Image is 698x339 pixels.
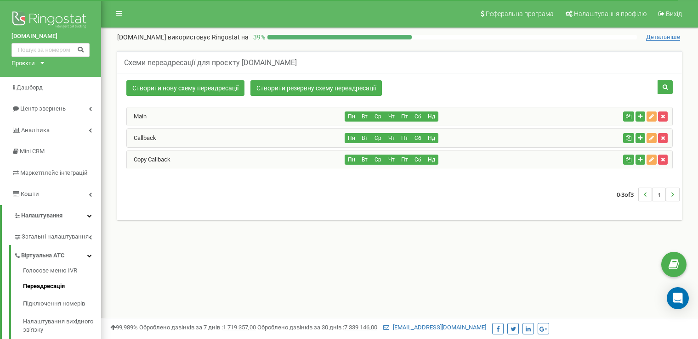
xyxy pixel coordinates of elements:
[398,111,412,122] button: Пт
[22,233,89,241] span: Загальні налаштування
[249,33,267,42] p: 39 %
[574,10,647,17] span: Налаштування профілю
[345,111,358,122] button: Пн
[21,127,50,133] span: Аналiтика
[667,287,689,309] div: Open Intercom Messenger
[358,155,372,165] button: Вт
[344,324,377,331] u: 7 339 146,00
[624,190,630,199] span: of
[117,33,249,42] p: [DOMAIN_NAME]
[398,133,412,143] button: Пт
[21,190,39,197] span: Кошти
[14,245,101,264] a: Віртуальна АТС
[425,155,438,165] button: Нд
[11,9,90,32] img: Ringostat logo
[398,155,412,165] button: Пт
[139,324,256,331] span: Оброблено дзвінків за 7 днів :
[358,111,372,122] button: Вт
[23,278,101,295] a: Переадресація
[110,324,138,331] span: 99,989%
[371,155,385,165] button: Ср
[11,59,35,68] div: Проєкти
[127,156,170,163] a: Copy Callback
[14,226,101,245] a: Загальні налаштування
[617,178,680,211] nav: ...
[127,113,147,120] a: Main
[617,188,638,201] span: 0-3 3
[666,10,682,17] span: Вихід
[646,33,680,41] span: Детальніше
[345,133,358,143] button: Пн
[371,133,385,143] button: Ср
[223,324,256,331] u: 1 719 357,00
[126,80,244,96] a: Створити нову схему переадресації
[385,155,398,165] button: Чт
[124,59,297,67] h5: Схеми переадресації для проєкту [DOMAIN_NAME]
[2,205,101,227] a: Налаштування
[383,324,486,331] a: [EMAIL_ADDRESS][DOMAIN_NAME]
[652,188,666,201] li: 1
[385,133,398,143] button: Чт
[385,111,398,122] button: Чт
[23,267,101,278] a: Голосове меню IVR
[127,134,156,141] a: Callback
[425,111,438,122] button: Нд
[250,80,382,96] a: Створити резервну схему переадресації
[20,169,88,176] span: Маркетплейс інтеграцій
[425,133,438,143] button: Нд
[358,133,372,143] button: Вт
[11,32,90,41] a: [DOMAIN_NAME]
[411,133,425,143] button: Сб
[21,251,65,260] span: Віртуальна АТС
[168,33,249,41] span: використовує Ringostat на
[23,313,101,339] a: Налаштування вихідного зв’язку
[21,212,62,219] span: Налаштування
[20,148,45,155] span: Mini CRM
[658,80,673,94] button: Пошук схеми переадресації
[411,111,425,122] button: Сб
[371,111,385,122] button: Ср
[345,155,358,165] button: Пн
[11,43,90,57] input: Пошук за номером
[23,295,101,313] a: Підключення номерів
[257,324,377,331] span: Оброблено дзвінків за 30 днів :
[411,155,425,165] button: Сб
[486,10,554,17] span: Реферальна програма
[17,84,43,91] span: Дашборд
[20,105,66,112] span: Центр звернень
